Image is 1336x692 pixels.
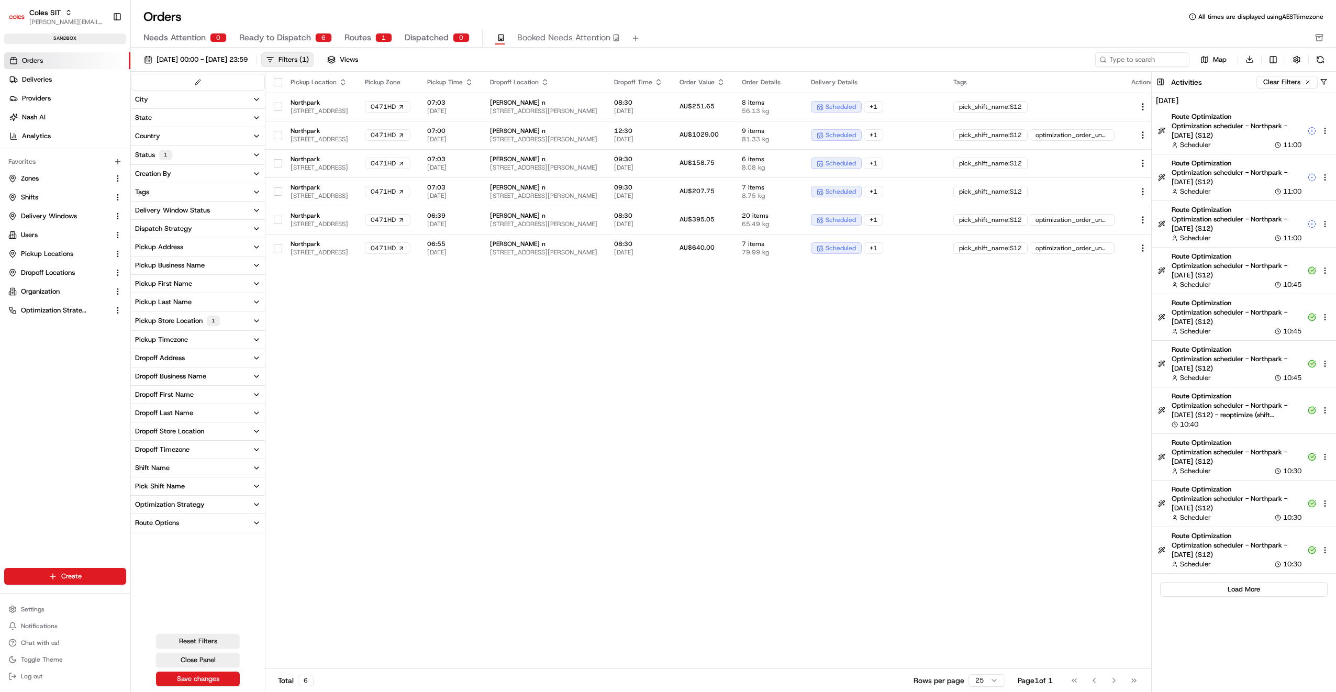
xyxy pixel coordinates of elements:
span: [PERSON_NAME] n [490,155,597,163]
button: Dropoff Business Name [131,367,265,385]
button: Pickup First Name [131,275,265,293]
button: Dropoff First Name [131,386,265,404]
span: Coles SIT [29,7,61,18]
div: Creation By [135,169,171,178]
button: Scheduler [1172,327,1211,336]
div: 0471HD [365,129,410,141]
div: Pick Shift Name [135,482,185,491]
span: 11:00 [1283,140,1301,150]
button: Scheduler [1172,140,1211,150]
h4: [DATE] [1152,93,1336,108]
span: Chat with us! [21,639,59,647]
button: Scheduler [1172,187,1211,196]
span: Route Optimization [1172,205,1301,215]
div: Tags [135,187,149,197]
button: Scheduler [1172,466,1211,476]
button: Refresh [1313,52,1328,67]
span: 08:30 [614,98,663,107]
button: Organization [4,283,126,300]
span: 8.75 kg [742,192,794,200]
div: Optimization Strategy [135,500,205,509]
span: Scheduler [1180,187,1211,196]
button: Close Panel [156,653,240,667]
span: Northpark [291,98,348,107]
span: Ready to Dispatch [239,31,311,44]
span: 06:55 [427,240,473,248]
span: pick_shift_name:S12 [959,131,1022,139]
div: Tags [953,78,1115,86]
span: scheduled [826,216,856,224]
button: Tags [131,183,265,201]
span: [STREET_ADDRESS][PERSON_NAME] [490,163,597,172]
button: Dropoff Store Location [131,422,265,440]
img: Nash [10,10,31,31]
div: Pickup First Name [135,279,192,288]
div: Delivery Window Status [135,206,210,215]
span: Toggle Theme [21,655,63,664]
span: 9 items [742,127,794,135]
span: Providers [22,94,51,103]
button: Map [1194,53,1233,66]
div: 0471HD [365,158,410,169]
a: Analytics [4,128,130,144]
div: Dropoff Store Location [135,427,204,436]
span: Optimization Strategy [21,306,87,315]
div: 💻 [88,152,97,161]
div: 0471HD [365,186,410,197]
span: [PERSON_NAME] n [490,127,597,135]
span: Users [21,230,38,240]
span: Orders [22,56,43,65]
div: sandbox [4,34,126,44]
span: Route Optimization [1172,438,1301,448]
button: Start new chat [178,103,191,115]
span: 09:30 [614,155,663,163]
div: 0 [210,33,227,42]
span: 08:30 [614,240,663,248]
span: Scheduler [1180,560,1211,569]
span: [STREET_ADDRESS][PERSON_NAME] [490,135,597,143]
span: [DATE] [427,220,473,228]
a: 0471HD [365,101,410,113]
a: Zones [8,174,109,183]
span: 8.08 kg [742,163,794,172]
span: [DATE] [614,192,663,200]
span: Optimization scheduler - Northpark - [DATE] (S12) [1172,168,1301,187]
button: Views [322,52,363,67]
span: Nash AI [22,113,46,122]
div: + 1 [864,242,883,254]
div: Filters [279,55,309,64]
span: [PERSON_NAME] n [490,211,597,220]
span: Route Optimization [1172,298,1301,308]
div: 0471HD [365,242,410,254]
div: Dropoff Business Name [135,372,206,381]
span: 10:40 [1180,420,1198,429]
span: 10:30 [1283,466,1301,476]
span: Optimization scheduler - Northpark - [DATE] (S12) [1172,354,1301,373]
span: optimization_order_unassigned [1036,131,1109,139]
div: Dropoff Address [135,353,185,363]
span: [PERSON_NAME][EMAIL_ADDRESS][PERSON_NAME][PERSON_NAME][DOMAIN_NAME] [29,18,104,26]
span: 7 items [742,183,794,192]
span: [DATE] [614,248,663,256]
button: Users [4,227,126,243]
span: Scheduler [1180,280,1211,289]
div: Country [135,131,160,141]
span: AU$158.75 [680,159,715,167]
button: Scheduler [1172,280,1211,289]
div: + 1 [864,129,883,141]
span: 07:03 [427,155,473,163]
span: AU$640.00 [680,243,715,252]
a: Dropoff Locations [8,268,109,277]
button: Coles SITColes SIT[PERSON_NAME][EMAIL_ADDRESS][PERSON_NAME][PERSON_NAME][DOMAIN_NAME] [4,4,108,29]
span: ( 1 ) [299,55,309,64]
div: 1 [375,33,392,42]
button: Delivery Windows [4,208,126,225]
span: scheduled [826,244,856,252]
span: [STREET_ADDRESS][PERSON_NAME] [490,220,597,228]
div: Pickup Address [135,242,183,252]
div: Dropoff Timezone [135,445,190,454]
span: 07:00 [427,127,473,135]
button: Creation By [131,165,265,183]
span: 08:30 [614,211,663,220]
